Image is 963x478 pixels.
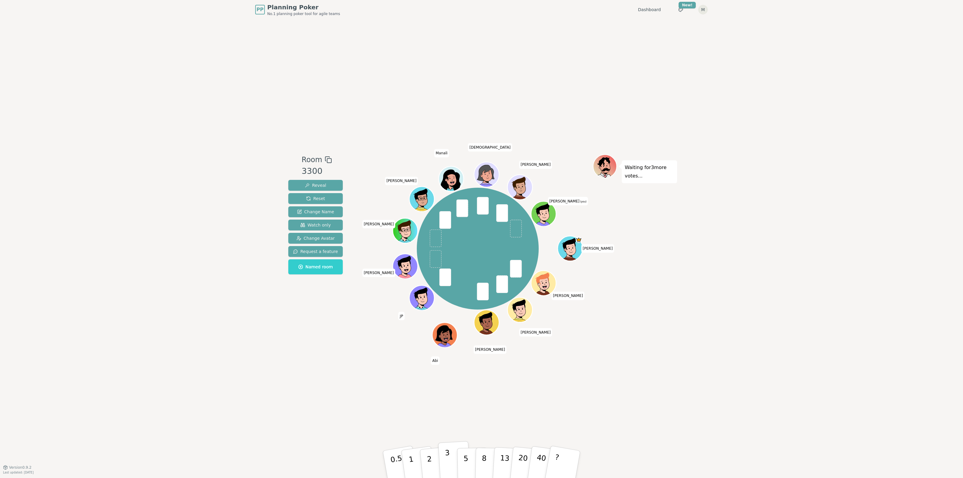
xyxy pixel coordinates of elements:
[288,193,343,204] button: Reset
[548,197,588,205] span: Click to change your name
[519,161,552,169] span: Click to change your name
[255,3,340,16] a: PPPlanning PokerNo.1 planning poker tool for agile teams
[3,465,32,470] button: Version0.9.2
[362,220,395,228] span: Click to change your name
[362,269,395,277] span: Click to change your name
[552,292,585,300] span: Click to change your name
[296,235,335,241] span: Change Avatar
[581,244,614,253] span: Click to change your name
[3,471,34,474] span: Last updated: [DATE]
[288,259,343,274] button: Named room
[679,2,696,8] div: New!
[385,177,418,185] span: Click to change your name
[306,196,325,202] span: Reset
[576,237,582,243] span: Dan is the host
[267,3,340,11] span: Planning Poker
[9,465,32,470] span: Version 0.9.2
[431,356,440,365] span: Click to change your name
[298,264,333,270] span: Named room
[288,180,343,191] button: Reveal
[638,7,661,13] a: Dashboard
[675,4,686,15] button: New!
[519,328,552,337] span: Click to change your name
[579,200,587,203] span: (you)
[473,346,506,354] span: Click to change your name
[267,11,340,16] span: No.1 planning poker tool for agile teams
[468,143,512,152] span: Click to change your name
[293,248,338,254] span: Request a feature
[288,233,343,244] button: Change Avatar
[434,149,449,158] span: Click to change your name
[297,209,334,215] span: Change Name
[256,6,263,13] span: PP
[625,163,674,180] p: Waiting for 3 more votes...
[532,202,556,226] button: Click to change your avatar
[305,182,326,188] span: Reveal
[698,5,708,14] button: M
[300,222,331,228] span: Watch only
[288,220,343,230] button: Watch only
[302,154,322,165] span: Room
[288,206,343,217] button: Change Name
[288,246,343,257] button: Request a feature
[398,312,405,320] span: Click to change your name
[302,165,332,177] div: 3300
